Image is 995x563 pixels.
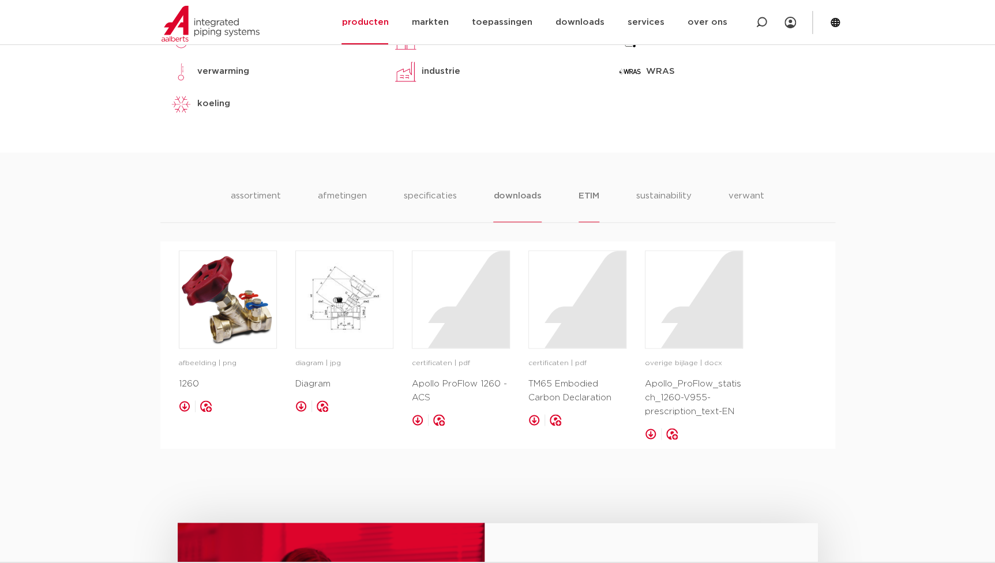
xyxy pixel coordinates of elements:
p: certificaten | pdf [412,358,510,369]
p: diagram | jpg [295,358,393,369]
p: industrie [422,65,460,78]
p: verwarming [197,65,249,78]
img: verwarming [170,60,193,83]
li: assortiment [231,189,281,222]
img: koeling [170,92,193,115]
p: 1260 [179,377,277,391]
p: certificaten | pdf [528,358,626,369]
p: TM65 Embodied Carbon Declaration [528,377,626,405]
li: sustainability [636,189,692,222]
p: Diagram [295,377,393,391]
p: WRAS [646,65,675,78]
p: koeling [197,97,230,111]
p: Apollo_ProFlow_statisch_1260-V955-prescription_text-EN [645,377,743,419]
li: downloads [493,189,541,222]
img: WRAS [618,60,641,83]
img: image for 1260 [179,251,276,348]
p: overige bijlage | docx [645,358,743,369]
p: Apollo ProFlow 1260 - ACS [412,377,510,405]
img: image for Diagram [296,251,393,348]
li: afmetingen [318,189,367,222]
a: image for 1260 [179,250,277,348]
li: specificaties [404,189,456,222]
img: industrie [394,60,417,83]
li: verwant [729,189,764,222]
p: afbeelding | png [179,358,277,369]
li: ETIM [579,189,599,222]
a: image for Diagram [295,250,393,348]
